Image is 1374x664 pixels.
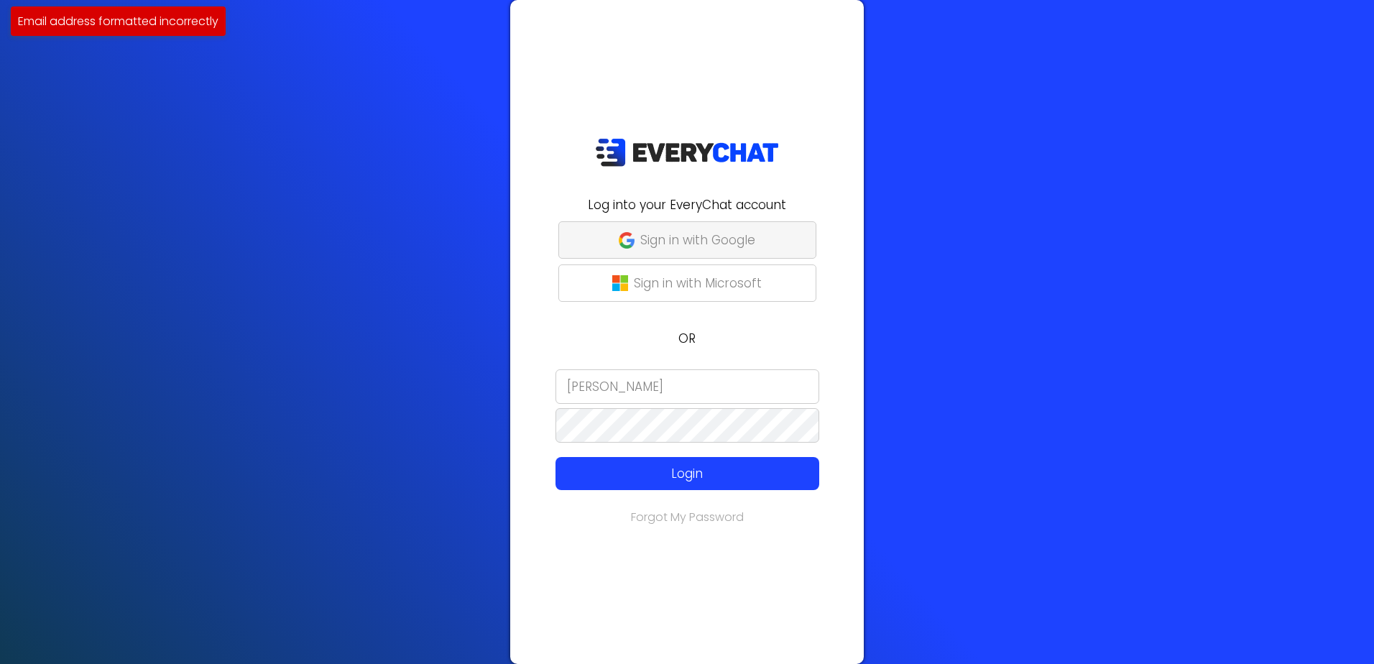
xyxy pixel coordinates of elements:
img: microsoft-logo.png [612,275,628,291]
img: EveryChat_logo_dark.png [595,138,779,167]
a: Forgot My Password [631,509,744,525]
p: Sign in with Google [640,231,755,249]
button: Sign in with Google [558,221,816,259]
h2: Log into your EveryChat account [519,195,855,214]
p: Sign in with Microsoft [634,274,762,292]
p: Login [582,464,793,483]
p: OR [519,329,855,348]
img: google-g.png [619,232,635,248]
input: Email [555,369,819,404]
button: Login [555,457,819,490]
p: Email address formatted incorrectly [18,12,218,30]
button: Sign in with Microsoft [558,264,816,302]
